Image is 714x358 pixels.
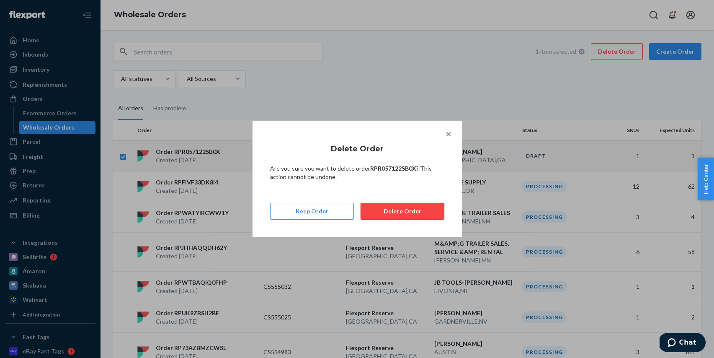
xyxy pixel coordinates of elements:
h3: Delete Order [331,143,384,154]
span: Chat [20,6,37,13]
button: Keep Order [270,203,354,220]
button: Delete Order [361,203,444,220]
strong: RPR057122SB0X [370,165,416,172]
p: Are you sure you want to delete order ? This action cannot be undone. [270,164,444,181]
